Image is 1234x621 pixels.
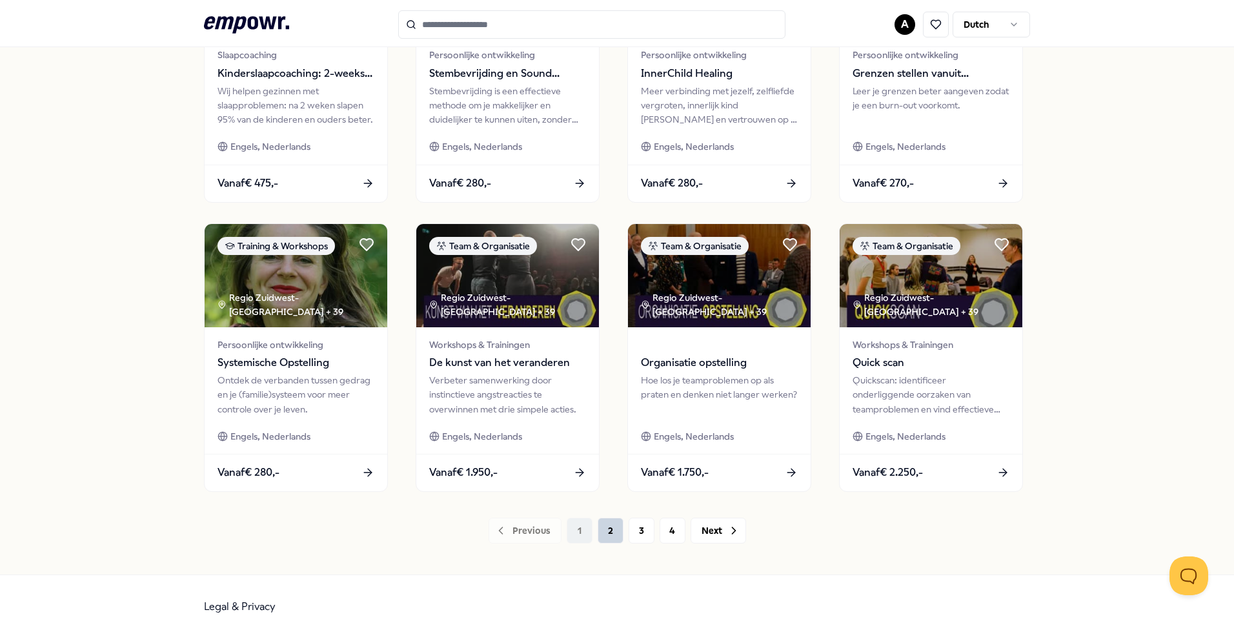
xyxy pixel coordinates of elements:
div: Regio Zuidwest-[GEOGRAPHIC_DATA] + 39 [853,290,1022,320]
span: Engels, Nederlands [442,139,522,154]
span: Vanaf € 270,- [853,175,914,192]
span: Engels, Nederlands [230,429,310,443]
img: package image [628,224,811,327]
span: Organisatie opstelling [641,354,798,371]
button: 2 [598,518,623,544]
img: package image [840,224,1022,327]
a: package imageTraining & WorkshopsRegio Zuidwest-[GEOGRAPHIC_DATA] + 39Persoonlijke ontwikkelingSy... [204,223,388,492]
div: Regio Zuidwest-[GEOGRAPHIC_DATA] + 39 [641,290,811,320]
div: Hoe los je teamproblemen op als praten en denken niet langer werken? [641,373,798,416]
span: Quick scan [853,354,1009,371]
input: Search for products, categories or subcategories [398,10,785,39]
button: 4 [660,518,685,544]
span: Persoonlijke ontwikkeling [429,48,586,62]
span: InnerChild Healing [641,65,798,82]
a: package imageTeam & OrganisatieRegio Zuidwest-[GEOGRAPHIC_DATA] + 39Workshops & TrainingenQuick s... [839,223,1023,492]
div: Team & Organisatie [853,237,960,255]
span: Workshops & Trainingen [429,338,586,352]
div: Stembevrijding is een effectieve methode om je makkelijker en duidelijker te kunnen uiten, zonder... [429,84,586,127]
span: Kinderslaapcoaching: 2-weekse slaapcoach trajecten [217,65,374,82]
span: Vanaf € 475,- [217,175,278,192]
span: Engels, Nederlands [865,429,946,443]
span: Engels, Nederlands [442,429,522,443]
div: Regio Zuidwest-[GEOGRAPHIC_DATA] + 39 [429,290,599,320]
div: Regio Zuidwest-[GEOGRAPHIC_DATA] + 39 [217,290,387,320]
a: Legal & Privacy [204,600,276,613]
span: Persoonlijke ontwikkeling [853,48,1009,62]
div: Team & Organisatie [641,237,749,255]
span: Vanaf € 2.250,- [853,464,923,481]
img: package image [205,224,387,327]
span: Slaapcoaching [217,48,374,62]
div: Leer je grenzen beter aangeven zodat je een burn-out voorkomt. [853,84,1009,127]
div: Team & Organisatie [429,237,537,255]
a: package imageTeam & OrganisatieRegio Zuidwest-[GEOGRAPHIC_DATA] + 39Workshops & TrainingenDe kuns... [416,223,600,492]
div: Quickscan: identificeer onderliggende oorzaken van teamproblemen en vind effectieve oplossingen v... [853,373,1009,416]
span: Vanaf € 1.750,- [641,464,709,481]
div: Ontdek de verbanden tussen gedrag en je (familie)systeem voor meer controle over je leven. [217,373,374,416]
span: De kunst van het veranderen [429,354,586,371]
span: Persoonlijke ontwikkeling [641,48,798,62]
span: Engels, Nederlands [654,429,734,443]
span: Vanaf € 280,- [641,175,703,192]
span: Engels, Nederlands [865,139,946,154]
button: 3 [629,518,654,544]
span: Persoonlijke ontwikkeling [217,338,374,352]
iframe: Help Scout Beacon - Open [1169,556,1208,595]
span: Engels, Nederlands [230,139,310,154]
span: Engels, Nederlands [654,139,734,154]
span: Workshops & Trainingen [853,338,1009,352]
img: package image [416,224,599,327]
span: Systemische Opstelling [217,354,374,371]
a: package imageTeam & OrganisatieRegio Zuidwest-[GEOGRAPHIC_DATA] + 39Organisatie opstellingHoe los... [627,223,811,492]
div: Meer verbinding met jezelf, zelfliefde vergroten, innerlijk kind [PERSON_NAME] en vertrouwen op j... [641,84,798,127]
div: Training & Workshops [217,237,335,255]
span: Grenzen stellen vanuit verbinding [853,65,1009,82]
button: A [895,14,915,35]
span: Vanaf € 1.950,- [429,464,498,481]
div: Wij helpen gezinnen met slaapproblemen: na 2 weken slapen 95% van de kinderen en ouders beter. [217,84,374,127]
span: Vanaf € 280,- [429,175,491,192]
div: Verbeter samenwerking door instinctieve angstreacties te overwinnen met drie simpele acties. [429,373,586,416]
button: Next [691,518,746,544]
span: Stembevrijding en Sound Healing [429,65,586,82]
span: Vanaf € 280,- [217,464,279,481]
